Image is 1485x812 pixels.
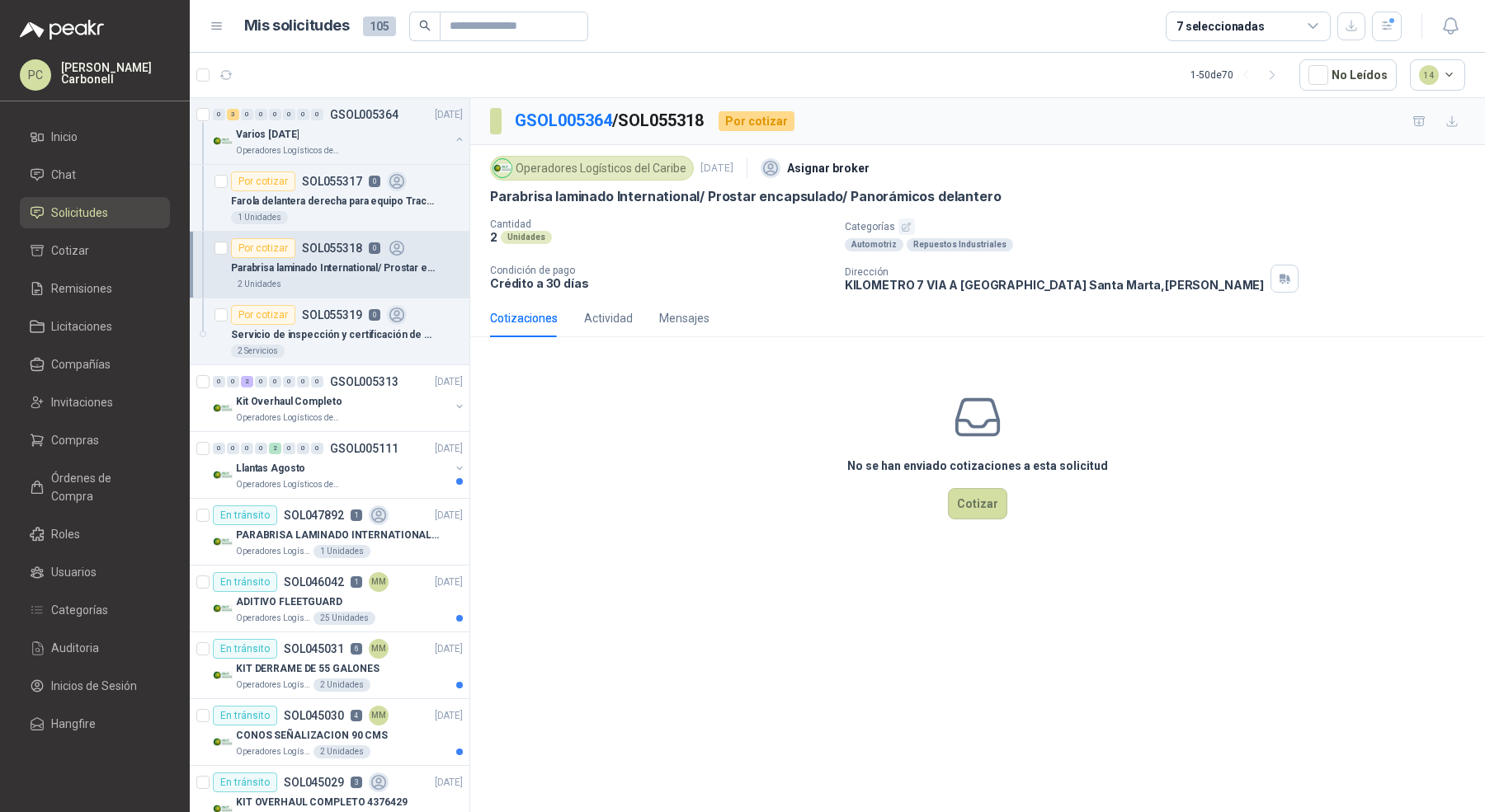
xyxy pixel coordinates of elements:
p: SOL047892 [284,509,344,521]
p: [DATE] [435,441,463,457]
div: 0 [283,443,295,454]
p: 1 [351,576,362,588]
p: CONOS SEÑALIZACION 90 CMS [236,728,388,744]
p: GSOL005313 [330,376,398,387]
a: Cotizar [20,235,170,266]
p: GSOL005111 [330,443,398,454]
p: SOL045029 [284,777,344,788]
div: 0 [311,443,323,454]
span: Usuarios [51,563,97,581]
a: 0 0 0 0 2 0 0 0 GSOL005111[DATE] Company LogoLlantas AgostoOperadores Logísticos del Caribe [213,439,466,491]
a: Por cotizarSOL0553180Parabrisa laminado International/ Prostar encapsulado/ Panorámicos delantero... [190,232,469,298]
span: Chat [51,166,76,184]
div: Por cotizar [231,305,295,325]
p: 0 [369,309,380,321]
div: Por cotizar [231,171,295,191]
div: 0 [227,443,239,454]
div: 0 [241,109,253,120]
div: 0 [283,376,295,387]
p: [DATE] [435,508,463,523]
p: 0 [369,242,380,254]
div: 2 Servicios [231,345,285,358]
span: Roles [51,525,80,543]
p: 1 [351,509,362,521]
div: 7 seleccionadas [1176,17,1265,35]
p: 6 [351,643,362,655]
div: 2 Unidades [313,745,370,758]
p: Kit Overhaul Completo [236,394,342,410]
div: En tránsito [213,505,277,525]
p: Operadores Logísticos del Caribe [236,612,310,625]
a: Chat [20,159,170,190]
div: MM [369,639,389,659]
div: Unidades [501,231,552,244]
div: 1 - 50 de 70 [1190,62,1286,88]
a: En tránsitoSOL0478921[DATE] Company LogoPARABRISA LAMINADO INTERNATIONAL SUPERPODEROSA/ PROSTAR E... [190,499,469,566]
p: [DATE] [435,641,463,657]
p: [DATE] [435,374,463,390]
div: 0 [297,376,309,387]
p: Crédito a 30 días [490,276,832,290]
p: [DATE] [435,775,463,791]
a: Solicitudes [20,197,170,228]
p: Servicio de inspección y certificación de sistemas de protección contra caidas [231,327,436,343]
span: Inicio [51,128,78,146]
p: ADITIVO FLEETGUARD [236,594,342,610]
div: 3 [227,109,239,120]
img: Company Logo [213,398,233,418]
a: Por cotizarSOL0553170⁠Farola delantera derecha para equipo Tractocamión Prostar + 6x4 Marca Inter... [190,165,469,232]
a: Invitaciones [20,387,170,418]
img: Company Logo [213,665,233,685]
p: Operadores Logísticos del Caribe [236,144,340,157]
div: 0 [297,443,309,454]
div: 2 [241,376,253,387]
a: Remisiones [20,273,170,304]
a: Por cotizarSOL0553190Servicio de inspección y certificación de sistemas de protección contra caid... [190,298,469,365]
p: 0 [369,176,380,187]
p: [DATE] [435,107,463,123]
span: Compañías [51,355,111,373]
h3: No se han enviado cotizaciones a esta solicitud [847,457,1108,475]
div: 0 [297,109,309,120]
div: MM [369,706,389,725]
img: Company Logo [213,465,233,485]
p: Parabrisa laminado International/ Prostar encapsulado/ Panorámicos delantero [231,260,436,276]
p: Operadores Logísticos del Caribe [236,478,340,491]
a: Licitaciones [20,311,170,342]
span: Hangfire [51,715,96,733]
img: Company Logo [213,131,233,151]
p: 3 [351,777,362,788]
a: Inicios de Sesión [20,670,170,702]
p: SOL055319 [302,309,362,321]
p: Operadores Logísticos del Caribe [236,411,340,425]
p: Parabrisa laminado International/ Prostar encapsulado/ Panorámicos delantero [490,188,1001,205]
div: 0 [255,376,267,387]
p: Cantidad [490,218,832,230]
span: Inicios de Sesión [51,677,137,695]
span: Remisiones [51,279,112,298]
div: En tránsito [213,639,277,659]
div: 2 [269,443,281,454]
div: 0 [269,376,281,387]
p: Dirección [845,266,1265,278]
p: [DATE] [700,161,733,176]
div: 0 [269,109,281,120]
div: 0 [213,376,225,387]
div: En tránsito [213,772,277,792]
p: ⁠Farola delantera derecha para equipo Tractocamión Prostar + 6x4 Marca International [231,194,436,209]
img: Company Logo [213,732,233,752]
p: GSOL005364 [330,109,398,120]
h1: Mis solicitudes [244,14,350,38]
p: KIT OVERHAUL COMPLETO 4376429 [236,795,408,810]
button: No Leídos [1299,59,1397,91]
p: [DATE] [435,575,463,590]
a: Órdenes de Compra [20,462,170,512]
p: SOL055318 [302,242,362,254]
div: 2 Unidades [313,678,370,692]
span: Compras [51,431,99,449]
p: Operadores Logísticos del Caribe [236,745,310,758]
p: SOL055317 [302,176,362,187]
p: Operadores Logísticos del Caribe [236,545,310,558]
div: 0 [213,109,225,120]
a: Inicio [20,121,170,153]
